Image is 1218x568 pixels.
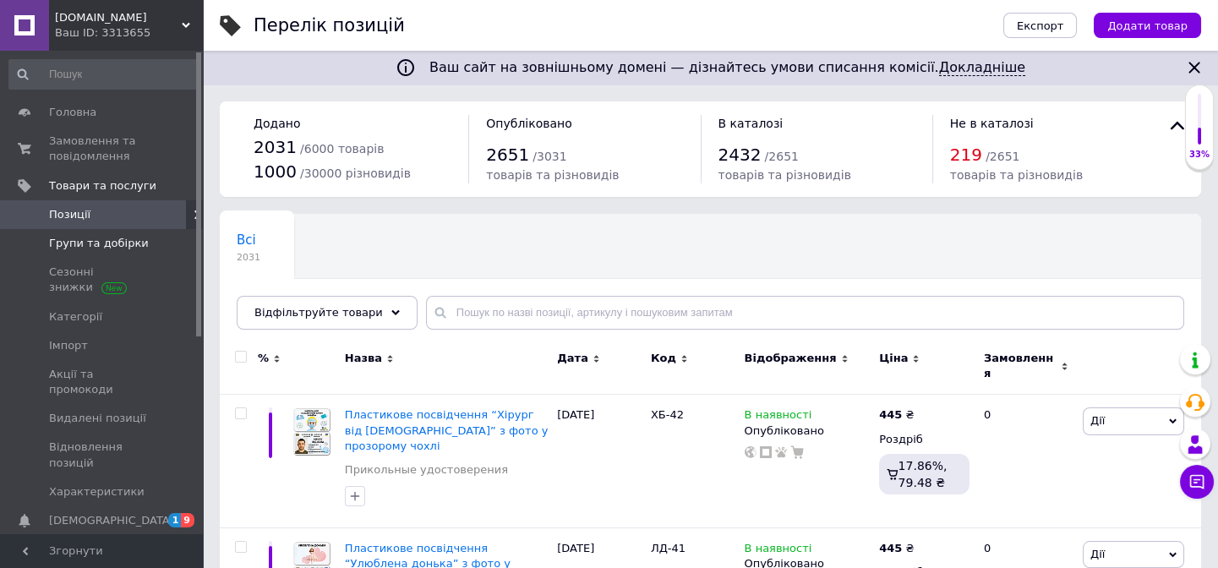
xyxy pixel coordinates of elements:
span: Дії [1090,414,1105,427]
div: 33% [1186,149,1213,161]
div: Ваш ID: 3313655 [55,25,203,41]
span: ЛД-41 [651,542,685,554]
a: Докладніше [939,59,1025,76]
span: В наявності [745,408,812,426]
span: Не в каталозі [950,117,1034,130]
span: Всі [237,232,256,248]
span: Групи та добірки [49,236,149,251]
span: Додати товар [1107,19,1188,32]
input: Пошук по назві позиції, артикулу і пошуковим запитам [426,296,1184,330]
span: В каталозі [718,117,784,130]
span: Відфільтруйте товари [254,306,383,319]
span: % [258,351,269,366]
a: Прикольные удостоверения [345,462,508,478]
span: / 2651 [986,150,1019,163]
div: ₴ [879,407,914,423]
div: Опубліковано [745,423,871,439]
span: 2031 [254,137,297,157]
span: Опубліковано [486,117,572,130]
span: 1 [168,513,182,527]
button: Експорт [1003,13,1078,38]
span: 1000 [254,161,297,182]
span: Характеристики [49,484,145,500]
span: В наявності [745,542,812,560]
button: Чат з покупцем [1180,465,1214,499]
a: Пластикове посвідчення “Хірург від [DEMOGRAPHIC_DATA]” з фото у прозорому чохлі [345,408,549,451]
span: Імпорт [49,338,88,353]
span: Товари та послуги [49,178,156,194]
div: [DATE] [553,395,647,528]
span: [DEMOGRAPHIC_DATA] [49,513,174,528]
div: Роздріб [879,432,969,447]
span: ХБ-42 [651,408,684,421]
span: Замовлення та повідомлення [49,134,156,164]
span: 9 [181,513,194,527]
span: Додано [254,117,300,130]
span: Позиції [49,207,90,222]
span: Замовлення [984,351,1057,381]
span: 2651 [486,145,529,165]
span: Головна [49,105,96,120]
span: Ціна [879,351,908,366]
span: / 3031 [533,150,566,163]
span: Дата [557,351,588,366]
span: Назва [345,351,382,366]
span: / 30000 різновидів [300,167,411,180]
span: товарів та різновидів [950,168,1083,182]
input: Пошук [8,59,199,90]
b: 445 [879,408,902,421]
span: / 2651 [765,150,799,163]
span: Категорії [49,309,102,325]
span: 2031 [237,251,260,264]
span: 219 [950,145,982,165]
svg: Закрити [1184,57,1204,78]
span: товарів та різновидів [718,168,851,182]
span: товарів та різновидів [486,168,619,182]
span: Видалені позиції [49,411,146,426]
span: / 6000 товарів [300,142,384,156]
span: 2432 [718,145,762,165]
span: Сезонні знижки [49,265,156,295]
span: Акції та промокоди [49,367,156,397]
button: Додати товар [1094,13,1201,38]
span: Відновлення позицій [49,440,156,470]
div: ₴ [879,541,914,556]
span: Ваш сайт на зовнішньому домені — дізнайтесь умови списання комісії. [429,59,1025,76]
span: Експорт [1017,19,1064,32]
div: 0 [974,395,1079,528]
b: 445 [879,542,902,554]
span: Код [651,351,676,366]
span: Відображення [745,351,837,366]
img: Пластиковое удостоверение “Хирург от Бога” с фото в прозрачном чехле [287,407,336,456]
span: 17.86%, 79.48 ₴ [898,459,948,489]
span: Дії [1090,548,1105,560]
span: strong.market.in.ua [55,10,182,25]
div: Перелік позицій [254,17,405,35]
